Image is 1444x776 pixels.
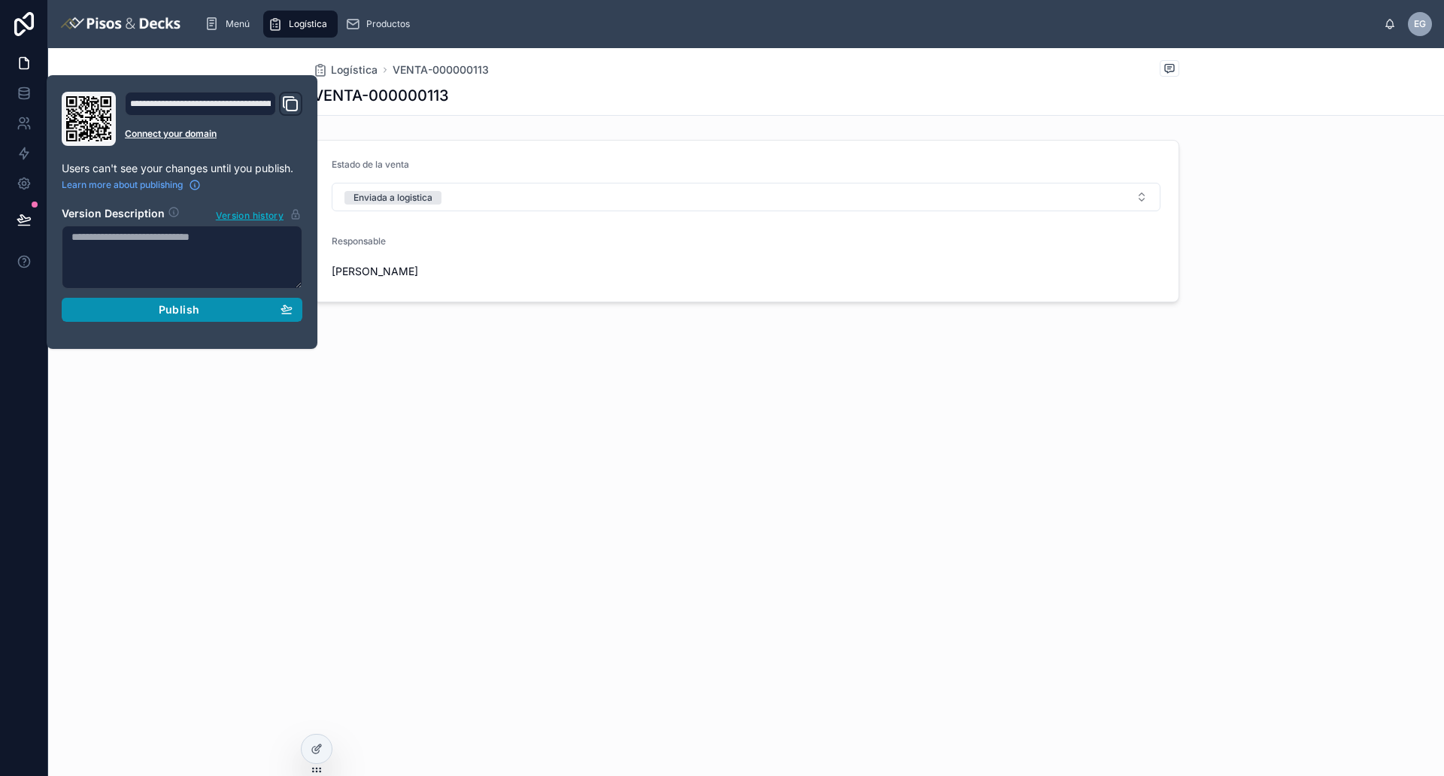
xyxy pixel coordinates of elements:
a: Logística [263,11,338,38]
h1: VENTA-000000113 [313,85,449,106]
img: App logo [60,12,180,36]
button: Version history [215,206,302,223]
a: Logística [313,62,378,77]
span: Menú [226,18,250,30]
button: Select Button [332,183,1160,211]
button: Publish [62,298,302,322]
span: Logística [289,18,327,30]
a: Menú [200,11,260,38]
span: [PERSON_NAME] [332,264,530,279]
span: Responsable [332,235,386,247]
span: eg [1414,18,1426,30]
a: Connect your domain [125,128,302,140]
span: Publish [159,303,199,317]
a: VENTA-000000113 [393,62,489,77]
span: Version history [216,207,284,222]
span: Productos [366,18,410,30]
div: Domain and Custom Link [125,92,302,146]
h2: Version Description [62,206,165,223]
div: scrollable content [193,8,1384,41]
span: Estado de la venta [332,159,409,170]
span: Learn more about publishing [62,179,183,191]
a: Learn more about publishing [62,179,201,191]
span: Logística [331,62,378,77]
p: Users can't see your changes until you publish. [62,161,302,176]
div: Enviada a logistica [353,191,432,205]
a: Productos [341,11,420,38]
